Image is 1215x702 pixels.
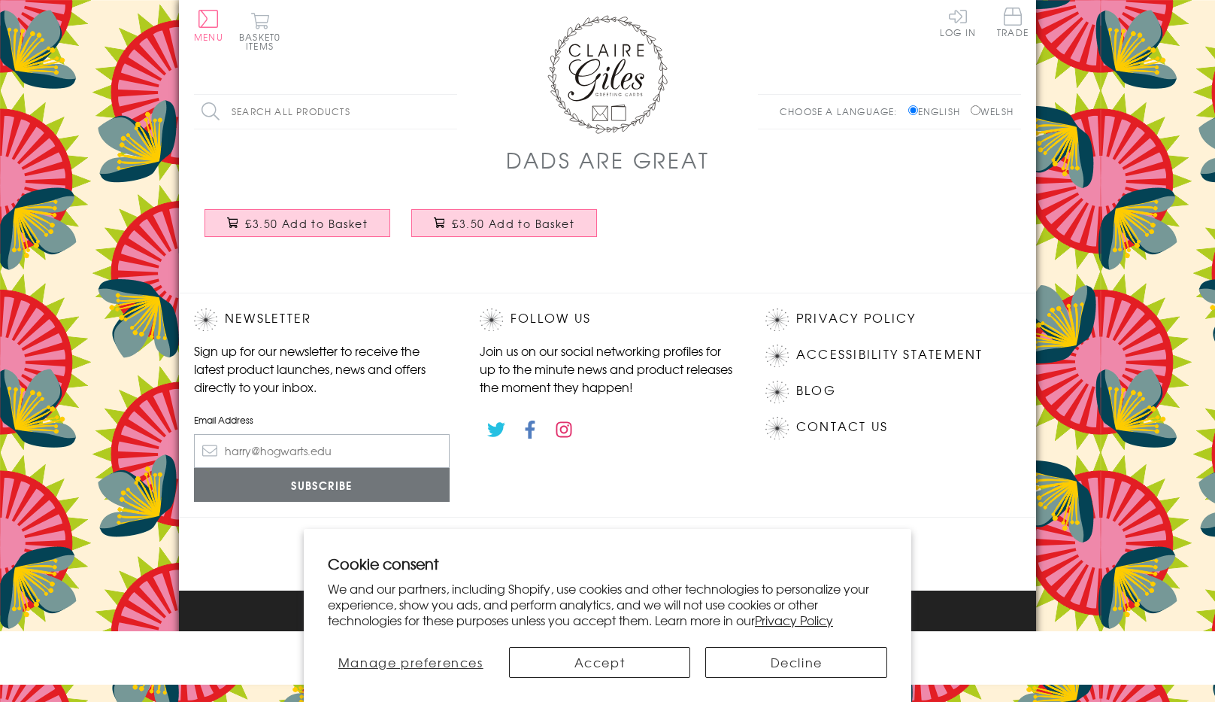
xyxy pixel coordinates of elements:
label: English [908,105,968,118]
input: harry@hogwarts.edu [194,434,450,468]
h2: Newsletter [194,308,450,331]
input: Search [442,95,457,129]
button: Accept [509,647,691,678]
button: £3.50 Add to Basket [411,209,598,237]
span: Menu [194,30,223,44]
a: Accessibility Statement [796,345,983,365]
img: Claire Giles Greetings Cards [547,15,668,134]
span: £3.50 Add to Basket [452,216,574,231]
p: Join us on our social networking profiles for up to the minute news and product releases the mome... [480,342,735,396]
input: Search all products [194,95,457,129]
span: 0 items [246,30,280,53]
span: Trade [997,8,1029,37]
input: English [908,105,918,115]
p: We and our partners, including Shopify, use cookies and other technologies to personalize your ex... [328,581,887,628]
button: Basket0 items [239,12,280,50]
a: Privacy Policy [796,308,916,329]
button: Decline [705,647,887,678]
a: Father's Day Card, Star Daddy, My Daddy is brilliant £3.50 Add to Basket [401,198,607,263]
label: Welsh [971,105,1014,118]
h1: Dads Are Great [506,144,710,175]
a: Blog [796,381,836,401]
input: Welsh [971,105,980,115]
a: Contact Us [796,417,888,437]
button: £3.50 Add to Basket [205,209,391,237]
a: Log In [940,8,976,37]
span: £3.50 Add to Basket [245,216,368,231]
button: Menu [194,10,223,41]
h2: Cookie consent [328,553,887,574]
h2: Follow Us [480,308,735,331]
a: Privacy Policy [755,611,833,629]
p: Choose a language: [780,105,905,118]
button: Manage preferences [328,647,494,678]
p: Sign up for our newsletter to receive the latest product launches, news and offers directly to yo... [194,342,450,396]
a: Father's Day Card, One in a Million £3.50 Add to Basket [194,198,401,263]
label: Email Address [194,413,450,427]
a: Trade [997,8,1029,40]
span: Manage preferences [338,653,483,671]
input: Subscribe [194,468,450,502]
